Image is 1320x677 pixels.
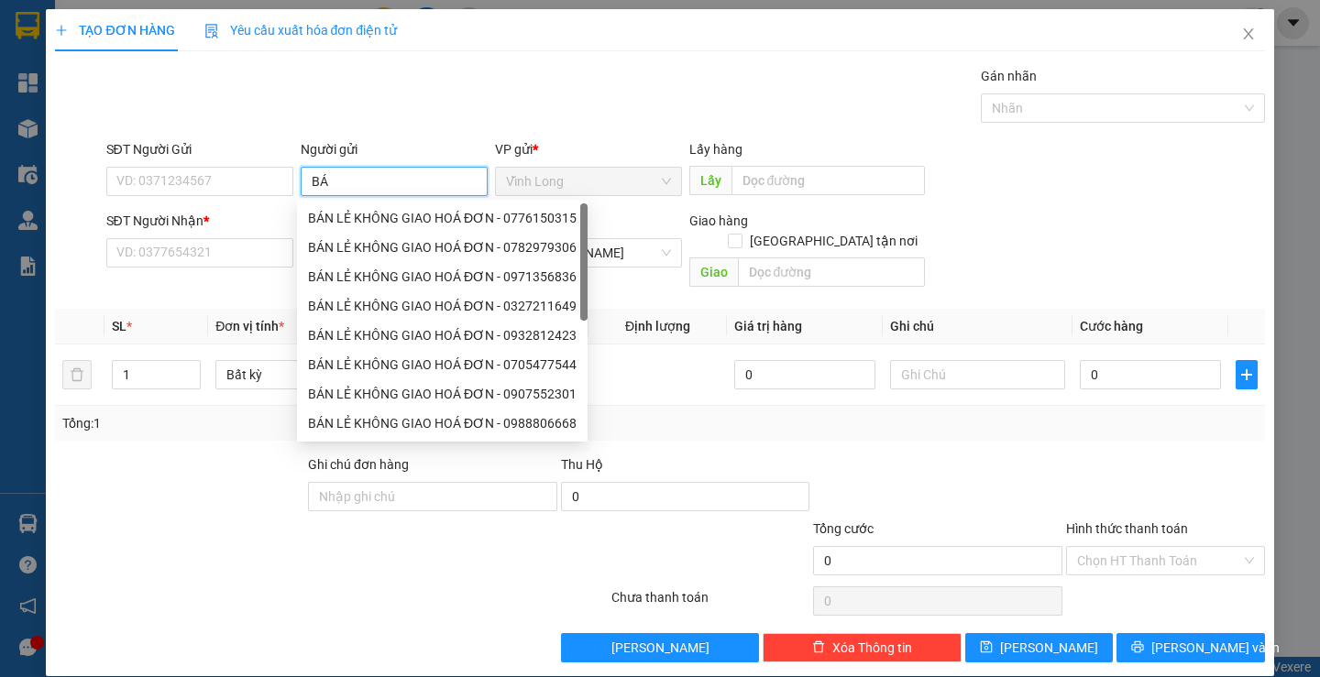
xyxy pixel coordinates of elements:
div: BÁN LẺ KHÔNG GIAO HOÁ ĐƠN [16,60,106,147]
span: plus [55,24,68,37]
div: Tổng: 1 [62,413,511,433]
input: Ghi chú đơn hàng [308,482,557,511]
button: printer[PERSON_NAME] và In [1116,633,1264,662]
span: Xóa Thông tin [832,638,912,658]
span: [GEOGRAPHIC_DATA] tận nơi [742,231,925,251]
div: SĐT Người Nhận [106,211,293,231]
div: BÁN LẺ KHÔNG GIAO HOÁ ĐƠN - 0705477544 [297,350,588,379]
span: printer [1131,640,1144,655]
div: BÁN LẺ KHÔNG GIAO HOÁ ĐƠN - 0932812423 [297,321,588,350]
label: Gán nhãn [981,69,1037,83]
label: Hình thức thanh toán [1066,521,1188,536]
div: [PERSON_NAME] [119,60,266,82]
div: BÁN LẺ KHÔNG GIAO HOÁ ĐƠN - 0971356836 [308,267,577,287]
span: Giá trị hàng [734,319,802,333]
label: Ghi chú đơn hàng [308,457,409,472]
button: deleteXóa Thông tin [763,633,962,662]
input: Ghi Chú [890,360,1065,389]
div: BÁN LẺ KHÔNG GIAO HOÁ ĐƠN - 0776150315 [297,203,588,233]
img: icon [204,24,219,38]
div: BÁN LẺ KHÔNG GIAO HOÁ ĐƠN - 0782979306 [308,237,577,257]
span: Giao [689,257,738,287]
span: Đơn vị tính [215,319,284,333]
div: BÁN LẺ KHÔNG GIAO HOÁ ĐƠN - 0907552301 [308,384,577,404]
div: BÁN LẺ KHÔNG GIAO HOÁ ĐƠN - 0988806668 [308,413,577,433]
span: close [1241,27,1256,41]
span: Tổng cước [813,521,874,536]
span: Bất kỳ [226,361,379,388]
span: Giao hàng [689,213,748,228]
input: Dọc đường [731,166,925,195]
div: BÁN LẺ KHÔNG GIAO HOÁ ĐƠN - 0907552301 [297,379,588,409]
span: [PERSON_NAME] [1000,638,1098,658]
div: VP gửi [495,139,682,159]
span: Yêu cầu xuất hóa đơn điện tử [204,23,398,38]
span: Thu Hộ [561,457,603,472]
span: [PERSON_NAME] [611,638,709,658]
div: BÁN LẺ KHÔNG GIAO HOÁ ĐƠN - 0776150315 [308,208,577,228]
button: delete [62,360,92,389]
button: [PERSON_NAME] [561,633,760,662]
div: 0908626702 [119,82,266,107]
button: plus [1236,360,1258,389]
div: Chưa thanh toán [610,587,812,619]
span: Định lượng [625,319,690,333]
div: TP. [PERSON_NAME] [119,16,266,60]
th: Ghi chú [883,309,1072,344]
input: Dọc đường [738,257,925,287]
span: save [980,640,993,655]
div: BÁN LẺ KHÔNG GIAO HOÁ ĐƠN - 0327211649 [297,291,588,321]
span: Gửi: [16,17,44,37]
div: BÁN LẺ KHÔNG GIAO HOÁ ĐƠN - 0988806668 [297,409,588,438]
span: delete [812,640,825,655]
button: Close [1223,9,1274,60]
span: SL [112,319,126,333]
span: plus [1237,367,1257,382]
div: BÁN LẺ KHÔNG GIAO HOÁ ĐƠN - 0971356836 [297,262,588,291]
span: Vĩnh Long [506,168,671,195]
span: TP. Hồ Chí Minh [506,239,671,267]
span: TẠO ĐƠN HÀNG [55,23,174,38]
span: Lấy [689,166,731,195]
div: SĐT Người Gửi [106,139,293,159]
div: BÁN LẺ KHÔNG GIAO HOÁ ĐƠN - 0932812423 [308,325,577,345]
div: BÁN LẺ KHÔNG GIAO HOÁ ĐƠN - 0327211649 [308,296,577,316]
input: 0 [734,360,875,389]
div: BÁN LẺ KHÔNG GIAO HOÁ ĐƠN - 0782979306 [297,233,588,262]
span: Cước hàng [1080,319,1143,333]
div: BÁN LẺ KHÔNG GIAO HOÁ ĐƠN - 0705477544 [308,355,577,375]
span: Nhận: [119,17,163,37]
button: save[PERSON_NAME] [965,633,1113,662]
span: [PERSON_NAME] và In [1151,638,1280,658]
span: Lấy hàng [689,142,742,157]
div: Vĩnh Long [16,16,106,60]
div: Người gửi [301,139,488,159]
